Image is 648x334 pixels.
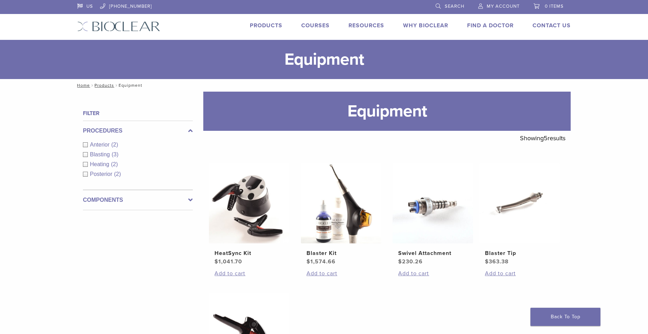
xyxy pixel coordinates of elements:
[307,258,336,265] bdi: 1,574.66
[77,21,160,31] img: Bioclear
[90,171,114,177] span: Posterior
[90,84,94,87] span: /
[72,79,576,92] nav: Equipment
[398,258,423,265] bdi: 230.26
[301,163,381,243] img: Blaster Kit
[83,109,193,118] h4: Filter
[90,142,111,148] span: Anterior
[250,22,282,29] a: Products
[393,163,473,243] img: Swivel Attachment
[112,151,119,157] span: (3)
[111,161,118,167] span: (2)
[114,171,121,177] span: (2)
[467,22,514,29] a: Find A Doctor
[398,269,467,278] a: Add to cart: “Swivel Attachment”
[90,161,111,167] span: Heating
[520,131,565,145] p: Showing results
[307,249,376,257] h2: Blaster Kit
[479,163,560,243] img: Blaster Tip
[209,163,289,243] img: HeatSync Kit
[301,163,382,266] a: Blaster KitBlaster Kit $1,574.66
[214,258,242,265] bdi: 1,041.70
[533,22,571,29] a: Contact Us
[445,3,464,9] span: Search
[485,269,554,278] a: Add to cart: “Blaster Tip”
[301,22,330,29] a: Courses
[398,249,467,257] h2: Swivel Attachment
[94,83,114,88] a: Products
[111,142,118,148] span: (2)
[114,84,119,87] span: /
[485,258,509,265] bdi: 363.38
[83,127,193,135] label: Procedures
[209,163,290,266] a: HeatSync KitHeatSync Kit $1,041.70
[487,3,520,9] span: My Account
[545,3,564,9] span: 0 items
[544,134,548,142] span: 5
[485,249,554,257] h2: Blaster Tip
[307,269,376,278] a: Add to cart: “Blaster Kit”
[398,258,402,265] span: $
[214,258,218,265] span: $
[392,163,474,266] a: Swivel AttachmentSwivel Attachment $230.26
[530,308,600,326] a: Back To Top
[90,151,112,157] span: Blasting
[214,269,284,278] a: Add to cart: “HeatSync Kit”
[83,196,193,204] label: Components
[485,258,489,265] span: $
[403,22,448,29] a: Why Bioclear
[479,163,561,266] a: Blaster TipBlaster Tip $363.38
[214,249,284,257] h2: HeatSync Kit
[75,83,90,88] a: Home
[307,258,310,265] span: $
[348,22,384,29] a: Resources
[203,92,571,131] h1: Equipment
